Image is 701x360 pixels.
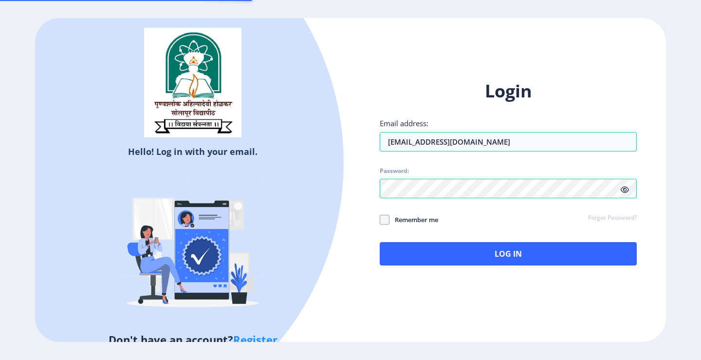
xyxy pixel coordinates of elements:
span: Remember me [389,214,438,226]
img: Verified-rafiki.svg [108,161,278,332]
img: sulogo.png [144,28,241,138]
input: Email address [380,132,637,152]
button: Log In [380,242,637,265]
h5: Don't have an account? [42,332,343,347]
h1: Login [380,79,637,103]
a: Register [233,332,277,347]
label: Email address: [380,118,428,128]
a: Forgot Password? [588,214,637,223]
label: Password: [380,167,409,175]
